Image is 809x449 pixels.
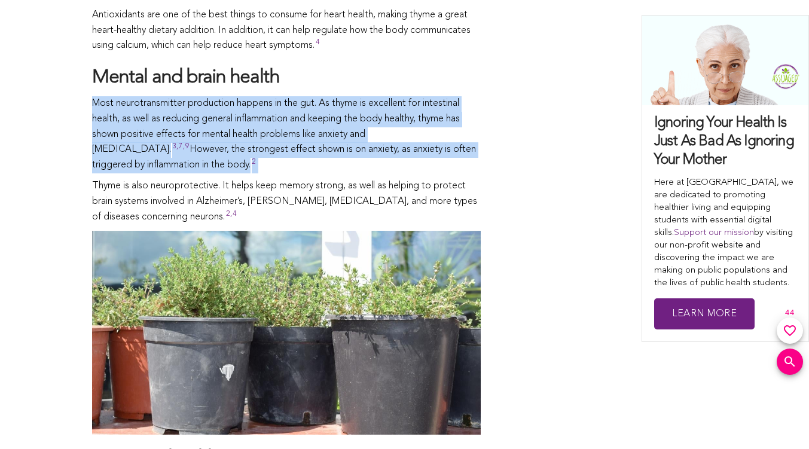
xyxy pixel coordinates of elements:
a: Learn More [654,298,755,330]
p: Most neurotransmitter production happens in the gut. As thyme is excellent for intestinal health,... [92,96,481,173]
sup: 3,7,9 [172,143,190,156]
p: Thyme is also neuroprotective. It helps keep memory strong, as well as helping to protect brain s... [92,179,481,225]
sup: 2 [252,158,256,172]
p: Antioxidants are one of the best things to consume for heart health, making thyme a great heart-h... [92,8,481,54]
sup: 4 [316,39,320,52]
h2: Mental and brain health [92,66,481,91]
iframe: Chat Widget [749,392,809,449]
sup: 2,4 [226,210,237,224]
img: pots-of-fresh-thyme-in-sun-assuaged [92,231,481,435]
